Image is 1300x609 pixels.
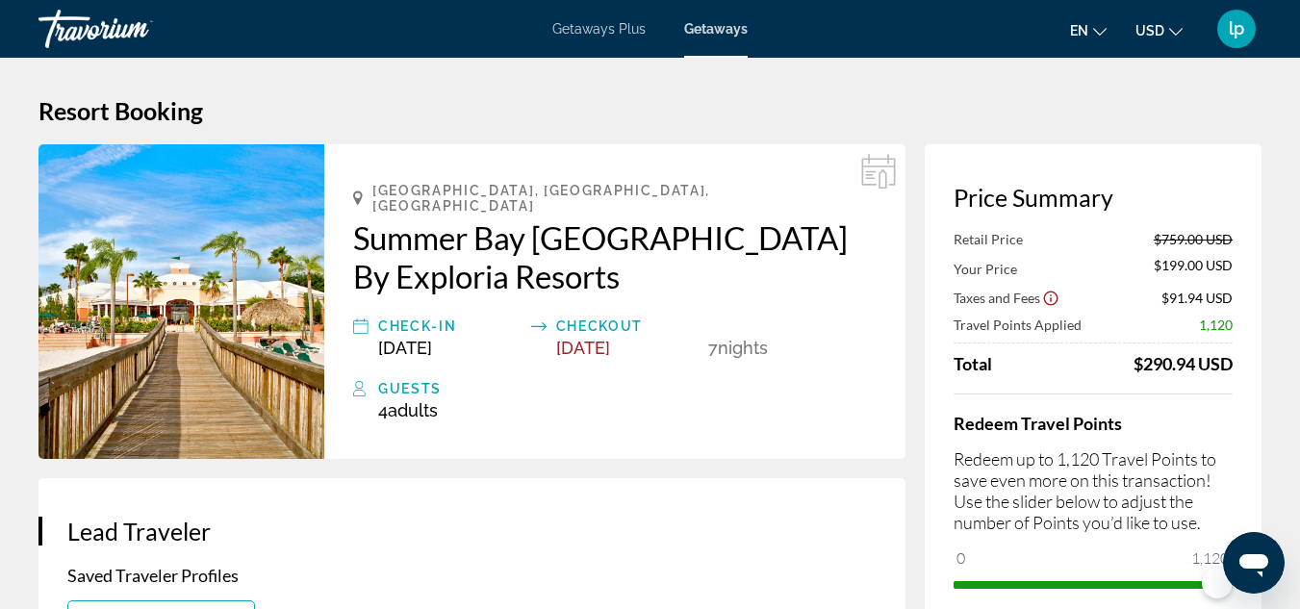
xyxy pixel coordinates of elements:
div: $290.94 USD [1134,353,1233,374]
a: Summer Bay [GEOGRAPHIC_DATA] By Exploria Resorts [353,218,877,295]
span: Retail Price [954,231,1023,247]
span: USD [1135,23,1164,38]
div: Checkout [556,315,700,338]
button: Show Taxes and Fees disclaimer [1042,289,1059,306]
span: Taxes and Fees [954,290,1040,306]
iframe: Botón para iniciar la ventana de mensajería [1223,532,1285,594]
ngx-slider: ngx-slider [954,581,1233,585]
span: Travel Points Applied [954,317,1082,333]
span: 7 [708,338,718,358]
span: en [1070,23,1088,38]
button: Show Taxes and Fees breakdown [954,288,1059,307]
span: Nights [718,338,768,358]
span: [DATE] [556,338,610,358]
span: lp [1229,19,1244,38]
p: Redeem up to 1,120 Travel Points to save even more on this transaction! Use the slider below to a... [954,448,1233,533]
span: 4 [378,400,438,420]
span: 1,120 [1199,317,1233,333]
a: Getaways Plus [552,21,646,37]
h3: Price Summary [954,183,1233,212]
p: Saved Traveler Profiles [67,565,877,586]
span: $199.00 USD [1154,257,1233,278]
h4: Redeem Travel Points [954,413,1233,434]
span: [DATE] [378,338,432,358]
span: $91.94 USD [1161,290,1233,306]
button: User Menu [1211,9,1262,49]
a: Getaways [684,21,748,37]
span: 0 [954,546,968,570]
h1: Resort Booking [38,96,1262,125]
span: 1,120 [1188,546,1232,570]
span: Your Price [954,261,1017,277]
div: Guests [378,377,877,400]
button: Change currency [1135,16,1183,44]
span: ngx-slider [1202,568,1233,598]
div: Check-In [378,315,522,338]
span: $759.00 USD [1154,231,1233,247]
img: Summer Bay Orlando By Exploria Resorts [38,144,324,459]
span: Total [954,353,992,374]
a: Travorium [38,4,231,54]
span: [GEOGRAPHIC_DATA], [GEOGRAPHIC_DATA], [GEOGRAPHIC_DATA] [372,183,877,214]
button: Change language [1070,16,1107,44]
h3: Lead Traveler [67,517,877,546]
span: Adults [388,400,438,420]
